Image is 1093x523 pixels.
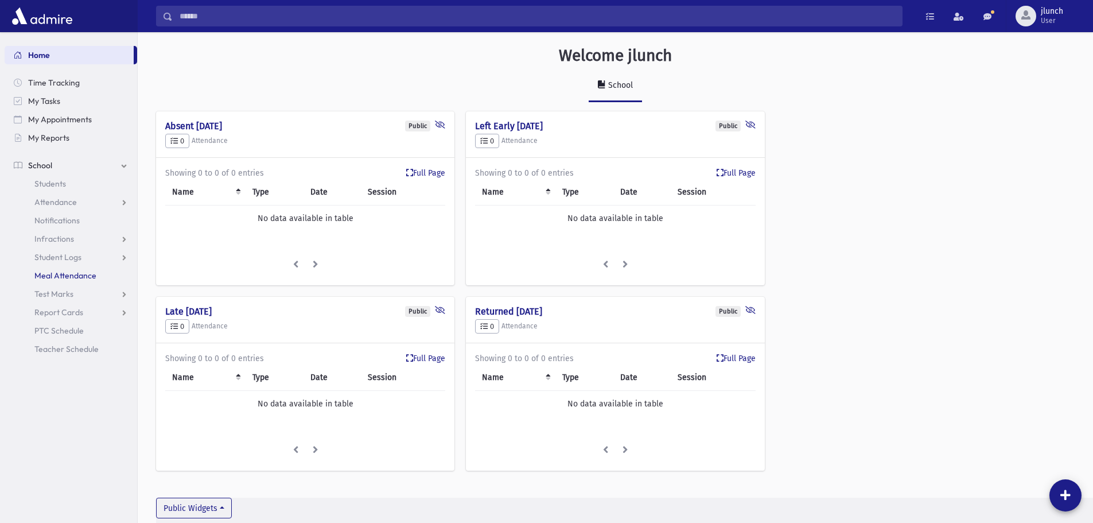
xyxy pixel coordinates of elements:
a: Full Page [406,167,445,179]
h4: Late [DATE] [165,306,445,317]
span: Notifications [34,215,80,226]
span: User [1041,16,1063,25]
h4: Absent [DATE] [165,121,445,131]
a: Full Page [406,352,445,365]
td: No data available in table [165,391,445,417]
th: Name [165,365,246,391]
h3: Welcome jlunch [559,46,672,65]
span: Meal Attendance [34,270,96,281]
th: Session [361,365,446,391]
span: jlunch [1041,7,1063,16]
div: Showing 0 to 0 of 0 entries [475,352,755,365]
th: Name [165,179,246,206]
span: 0 [480,322,494,331]
span: Students [34,179,66,189]
a: PTC Schedule [5,321,137,340]
th: Type [246,179,304,206]
th: Name [475,365,555,391]
span: Teacher Schedule [34,344,99,354]
div: Public [715,306,741,317]
input: Search [173,6,902,26]
div: Showing 0 to 0 of 0 entries [165,167,445,179]
div: Public [405,121,430,131]
button: 0 [475,134,499,149]
span: Test Marks [34,289,73,299]
span: Attendance [34,197,77,207]
a: School [589,70,642,102]
th: Session [671,365,756,391]
a: Home [5,46,134,64]
td: No data available in table [165,206,445,232]
th: Type [555,179,613,206]
a: Test Marks [5,285,137,303]
a: Full Page [717,167,756,179]
h5: Attendance [165,319,445,334]
span: 0 [480,137,494,145]
h4: Returned [DATE] [475,306,755,317]
h5: Attendance [475,319,755,334]
th: Session [361,179,446,206]
a: Students [5,175,137,193]
td: No data available in table [475,206,755,232]
a: Infractions [5,230,137,248]
span: Report Cards [34,307,83,317]
h4: Left Early [DATE] [475,121,755,131]
a: My Reports [5,129,137,147]
button: 0 [475,319,499,334]
a: Meal Attendance [5,266,137,285]
span: 0 [170,137,184,145]
th: Name [475,179,555,206]
a: School [5,156,137,175]
a: Teacher Schedule [5,340,137,358]
a: Student Logs [5,248,137,266]
a: My Appointments [5,110,137,129]
h5: Attendance [165,134,445,149]
button: 0 [165,319,189,334]
a: My Tasks [5,92,137,110]
span: Home [28,50,50,60]
a: Time Tracking [5,73,137,92]
img: AdmirePro [9,5,75,28]
a: Attendance [5,193,137,211]
div: Public [405,306,430,317]
h5: Attendance [475,134,755,149]
div: Showing 0 to 0 of 0 entries [475,167,755,179]
div: Public [715,121,741,131]
span: PTC Schedule [34,326,84,336]
th: Type [555,365,613,391]
span: Time Tracking [28,78,80,88]
a: Full Page [717,352,756,365]
span: Infractions [34,234,74,244]
th: Session [671,179,756,206]
span: My Reports [28,133,69,143]
th: Date [304,365,361,391]
span: My Tasks [28,96,60,106]
th: Date [613,179,671,206]
th: Type [246,365,304,391]
a: Notifications [5,211,137,230]
div: School [606,80,633,90]
button: 0 [165,134,189,149]
span: School [28,160,52,171]
span: Student Logs [34,252,81,262]
a: Report Cards [5,303,137,321]
div: Showing 0 to 0 of 0 entries [165,352,445,365]
span: 0 [170,322,184,331]
button: Public Widgets [156,498,232,518]
td: No data available in table [475,391,755,417]
span: My Appointments [28,114,92,125]
th: Date [613,365,671,391]
th: Date [304,179,361,206]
